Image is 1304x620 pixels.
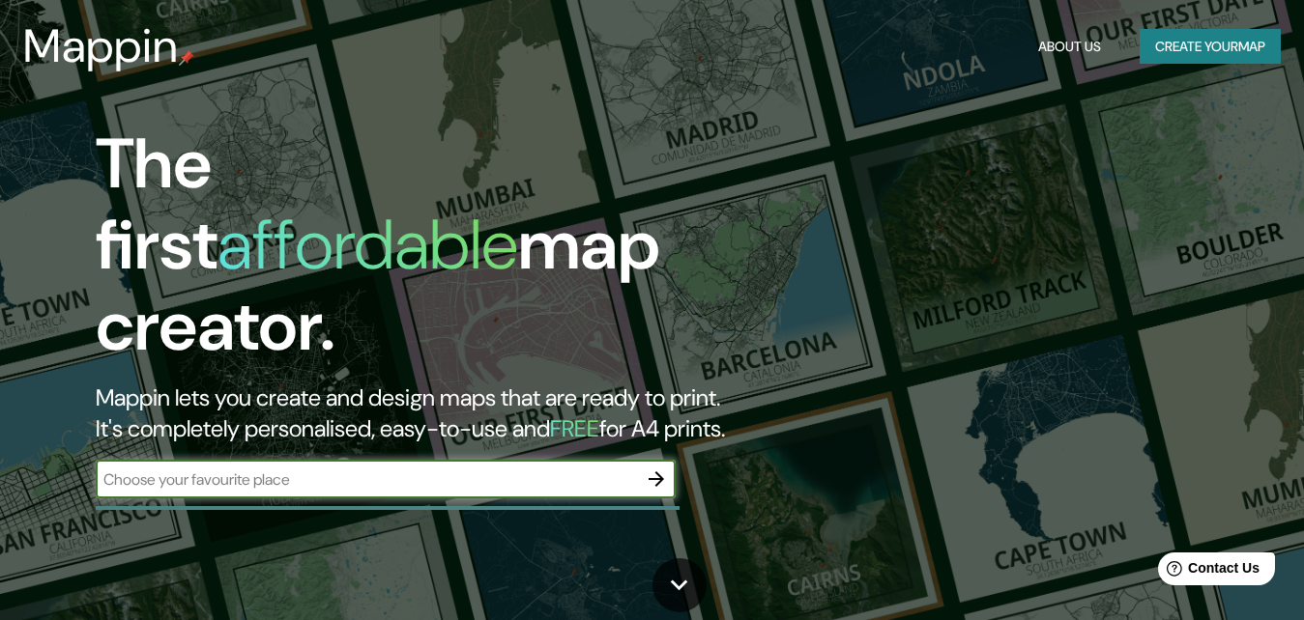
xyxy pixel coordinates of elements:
[23,19,179,73] h3: Mappin
[96,468,637,491] input: Choose your favourite place
[217,200,518,290] h1: affordable
[179,50,194,66] img: mappin-pin
[96,124,748,382] h1: The first map creator.
[96,382,748,444] h2: Mappin lets you create and design maps that are ready to print. It's completely personalised, eas...
[1030,29,1109,65] button: About Us
[550,413,599,443] h5: FREE
[1140,29,1281,65] button: Create yourmap
[1132,545,1283,599] iframe: Help widget launcher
